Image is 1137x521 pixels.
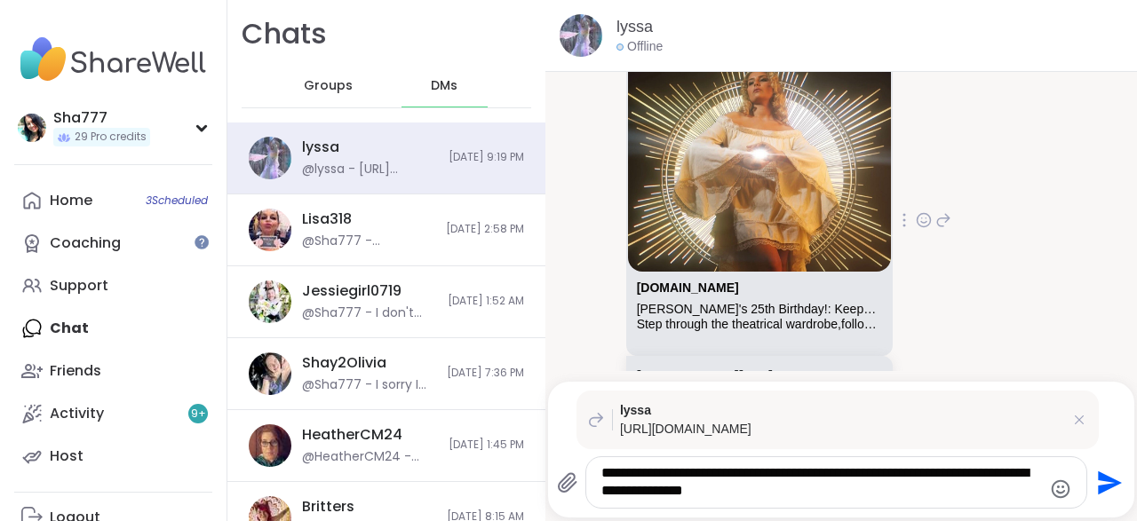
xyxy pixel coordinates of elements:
a: [DOMAIN_NAME][URL] [637,368,773,383]
iframe: Spotlight [195,235,209,249]
div: Jessiegirl0719 [302,281,402,301]
div: Activity [50,404,104,423]
img: ShareWell Nav Logo [14,28,212,91]
div: Coaching [50,233,121,253]
div: [PERSON_NAME]'s 25th Birthday!: Keeper of the Realms [637,302,882,317]
div: lyssa [302,138,339,157]
img: https://sharewell-space-live.sfo3.digitaloceanspaces.com/user-generated/3602621c-eaa5-4082-863a-9... [249,280,291,323]
span: [DATE] 1:52 AM [448,294,524,309]
div: Britters [302,497,354,517]
span: lyssa [620,401,1063,420]
img: https://sharewell-space-live.sfo3.digitaloceanspaces.com/user-generated/666f9ab0-b952-44c3-ad34-f... [560,14,602,57]
div: @HeatherCM24 - [URL][DOMAIN_NAME] [302,448,438,466]
div: Home [50,191,92,210]
img: https://sharewell-space-live.sfo3.digitaloceanspaces.com/user-generated/666f9ab0-b952-44c3-ad34-f... [249,137,291,179]
a: Friends [14,350,212,392]
a: Activity9+ [14,392,212,435]
div: @lyssa - [URL][DOMAIN_NAME] [302,161,438,178]
img: https://sharewell-space-live.sfo3.digitaloceanspaces.com/user-generated/dbce20f4-cca2-48d8-8c3e-9... [249,209,291,251]
a: Home3Scheduled [14,179,212,222]
a: Attachment [637,280,739,295]
div: Sha777 [53,108,150,128]
div: @Sha777 - I sorry I missed group. I'm not getting notifications on my phone for some reason. [302,376,436,394]
div: Step through the theatrical wardrobe,follow the yellow brick road,or chase the laughter of Scooby... [637,317,882,332]
h1: Chats [242,14,327,54]
div: Host [50,446,83,466]
div: Lisa318 [302,209,352,229]
div: Support [50,276,108,296]
a: lyssa [616,16,653,38]
div: @Sha777 - [PERSON_NAME], right back atcha!!! It's ShareWell and folks care. [302,233,435,250]
div: HeatherCM24 [302,425,402,445]
span: [DATE] 7:36 PM [447,366,524,381]
a: Coaching [14,222,212,264]
span: [DATE] 1:45 PM [449,438,524,453]
span: DMs [431,77,457,95]
img: https://sharewell-space-live.sfo3.digitaloceanspaces.com/user-generated/d3b3915b-57de-409c-870d-d... [249,424,291,467]
a: Support [14,264,212,307]
div: Offline [616,38,663,56]
div: @Sha777 - I don't know who your besties are. Are you referring to me as your BFF? I Hardly know y... [302,304,437,322]
button: Emoji picker [1050,478,1071,500]
div: Friends [50,361,101,381]
img: Sha777 [18,114,46,142]
div: Shay2Olivia [302,353,386,373]
span: [DATE] 2:58 PM [446,222,524,237]
p: [URL][DOMAIN_NAME] [620,420,1063,438]
span: [DATE] 9:19 PM [449,150,524,165]
textarea: Type your message [601,464,1042,501]
img: https://sharewell-space-live.sfo3.digitaloceanspaces.com/user-generated/d00611f7-7241-4821-a0f6-1... [249,352,291,395]
span: 29 Pro credits [75,130,147,145]
a: Host [14,435,212,478]
span: 3 Scheduled [146,193,208,208]
img: Alyssa's 25th Birthday!: Keeper of the Realms [628,50,891,271]
span: 9 + [191,407,206,422]
span: Groups [304,77,353,95]
button: Send [1087,462,1127,502]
